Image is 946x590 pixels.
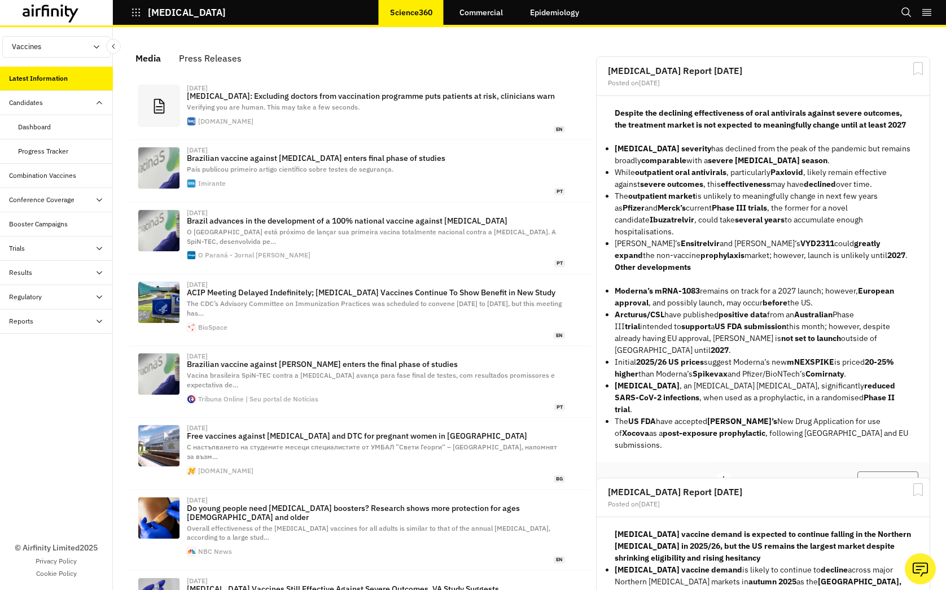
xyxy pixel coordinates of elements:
[187,180,195,187] img: favicon.ico
[187,85,208,91] div: [DATE]
[179,50,242,67] div: Press Releases
[9,73,68,84] div: Latest Information
[187,504,565,522] p: Do young people need [MEDICAL_DATA] boosters? Research shows more protection for ages [DEMOGRAPHI...
[821,565,848,575] strong: decline
[187,353,208,360] div: [DATE]
[615,309,664,320] strong: Arcturus/CSL
[187,251,195,259] img: yoast-696x696-1.png
[554,126,565,133] span: en
[187,524,550,542] span: Overall effectiveness of the [MEDICAL_DATA] vaccines for all adults is similar to that of the ann...
[911,483,925,497] svg: Bookmark Report
[138,210,179,251] img: 09851bb54bfd4246ae9866c40b5367e0_17472672872273_419346940.webp
[554,404,565,411] span: pt
[615,416,912,451] p: The have accepted New Drug Application for use of as a , following [GEOGRAPHIC_DATA] and EU submi...
[187,431,565,440] p: Free vaccines against [MEDICAL_DATA] and DTC for pregnant women in [GEOGRAPHIC_DATA]
[711,345,729,355] strong: 2027
[187,103,360,111] span: Verifying you are human. This may take a few seconds.
[615,143,912,167] p: has declined from the peak of the pandemic but remains broadly with a .
[187,443,557,461] span: С настъпването на студените месеци специалистите от УМБАЛ ”Свети Георги“ – [GEOGRAPHIC_DATA], нап...
[615,380,912,416] p: , an [MEDICAL_DATA] [MEDICAL_DATA], significantly , when used as a prophylactic, in a randomised .
[9,219,68,229] div: Booster Campaigns
[131,3,226,22] button: [MEDICAL_DATA]
[187,578,208,584] div: [DATE]
[390,8,432,17] p: Science360
[905,553,936,584] button: Ask our analysts
[781,333,841,343] strong: not set to launch
[135,50,161,67] div: Media
[148,7,226,18] p: [MEDICAL_DATA]
[887,250,905,260] strong: 2027
[628,191,695,201] strong: outpatient market
[9,195,75,205] div: Conference Coverage
[554,260,565,267] span: pt
[615,529,911,563] strong: [MEDICAL_DATA] vaccine demand is expected to continue falling in the Northern [MEDICAL_DATA] in 2...
[138,497,179,539] img: 251008-covid-vaccine-bandaid-vl-244p-cc28da.jpg
[187,216,565,225] p: Brazil advances in the development of a 100% national vaccine against [MEDICAL_DATA]
[187,299,562,317] span: The CDC’s Advisory Committee on Immunization Practices was scheduled to convene [DATE] to [DATE],...
[18,122,51,132] div: Dashboard
[129,78,592,140] a: [DATE][MEDICAL_DATA]: Excluding doctors from vaccination programme puts patients at risk, clinici...
[554,332,565,339] span: en
[608,80,918,86] div: Posted on [DATE]
[187,360,565,369] p: Brazilian vaccine against [PERSON_NAME] enters the final phase of studies
[615,238,912,261] p: [PERSON_NAME]’s and [PERSON_NAME]’s could the non-vaccine market; however, launch is unlikely unt...
[712,203,767,213] strong: Phase III trials
[800,238,834,248] strong: VYD2311
[640,179,665,189] strong: severe
[622,428,649,438] strong: Xocova
[615,143,711,154] strong: [MEDICAL_DATA] severity
[625,321,640,331] strong: trial
[187,209,208,216] div: [DATE]
[641,155,686,165] strong: comparable
[198,467,253,474] div: [DOMAIN_NAME]
[804,179,836,189] strong: declined
[707,416,777,426] strong: [PERSON_NAME]’s
[663,428,765,438] strong: post-exposure prophylactic
[615,285,912,309] p: remains on track for a 2027 launch; however, , and possibly launch, may occur the US.
[187,467,195,475] img: favicon6.ico
[911,62,925,76] svg: Bookmark Report
[187,165,393,173] span: País publicou primeiro artigo científico sobre testes de segurança.
[700,250,744,260] strong: prophylaxis
[106,39,121,54] button: Close Sidebar
[650,215,694,225] strong: Ibuzatrelvir
[187,425,208,431] div: [DATE]
[554,188,565,195] span: pt
[129,203,592,274] a: [DATE]Brazil advances in the development of a 100% national vaccine against [MEDICAL_DATA]O [GEOG...
[187,154,565,163] p: Brazilian vaccine against [MEDICAL_DATA] enters final phase of studies
[187,371,555,389] span: Vacina brasileira SpiN-TEC contra a [MEDICAL_DATA] avança para fase final de testes, com resultad...
[608,501,918,508] div: Posted on [DATE]
[681,238,720,248] strong: Ensitrelvir
[628,416,656,426] strong: US FDA
[36,556,77,566] a: Privacy Policy
[138,353,179,395] img: scaleDownProportionalFillBackground-1.jpg
[658,203,686,213] strong: Merck’s
[667,179,703,189] strong: outcomes
[138,147,179,189] img: 1W7ix7VDj6vJNefRIOFc3SaCC9ZmorJVn6KdJrpR.jpg
[129,274,592,346] a: [DATE]ACIP Meeting Delayed Indefinitely; [MEDICAL_DATA] Vaccines Continue To Show Benefit in New ...
[770,167,803,177] strong: Paxlovid
[615,262,691,272] strong: Other developments
[719,309,767,320] strong: positive data
[138,425,179,466] img: 2738214.jpg
[681,321,711,331] strong: support
[15,542,98,554] p: © Airfinity Limited 2025
[2,36,111,58] button: Vaccines
[635,167,726,177] strong: outpatient oral antivirals
[129,490,592,571] a: [DATE]Do young people need [MEDICAL_DATA] boosters? Research shows more protection for ages [DEMO...
[187,395,195,403] img: favicon.svg
[615,286,700,296] strong: Moderna’s mRNA-1083
[615,565,742,575] strong: [MEDICAL_DATA] vaccine demand
[787,357,834,367] strong: mNEXSPIKE
[187,497,208,504] div: [DATE]
[187,91,565,100] p: [MEDICAL_DATA]: Excluding doctors from vaccination programme puts patients at risk, clinicians warn
[708,155,827,165] strong: severe [MEDICAL_DATA] season
[901,3,912,22] button: Search
[198,396,318,403] div: Tribuna Online | Seu portal de Notícias
[615,190,912,238] p: The is unlikely to meaningfully change in next few years as and current , the former for a novel ...
[187,288,565,297] p: ACIP Meeting Delayed Indefinitely; [MEDICAL_DATA] Vaccines Continue To Show Benefit in New Study
[187,117,195,125] img: faviconV2
[9,98,43,108] div: Candidates
[9,316,33,326] div: Reports
[735,215,785,225] strong: several years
